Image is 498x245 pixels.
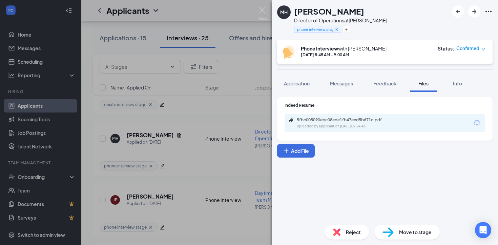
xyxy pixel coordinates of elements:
svg: ArrowLeftNew [454,7,462,16]
svg: Plus [283,147,290,154]
button: Plus [343,26,350,33]
svg: Plus [344,27,348,32]
span: Files [418,80,429,86]
span: Reject [346,228,361,236]
div: [DATE] 8:45 AM - 9:00 AM [301,52,387,58]
span: Confirmed [456,45,479,52]
span: Feedback [373,80,396,86]
span: Messages [330,80,353,86]
span: Application [284,80,310,86]
svg: ArrowRight [470,7,478,16]
span: Move to stage [399,228,432,236]
svg: Paperclip [289,117,294,123]
a: Paperclip5fbc005090ebc08ede1fb47eed5b671c.pdfUploaded by applicant on [DATE] 09:24:46 [289,117,398,129]
svg: Ellipses [484,7,493,16]
div: Uploaded by applicant on [DATE] 09:24:46 [297,124,398,129]
div: 5fbc005090ebc08ede1fb47eed5b671c.pdf [297,117,392,123]
button: ArrowLeftNew [452,5,464,18]
div: MH [280,9,288,16]
div: Director of Operations at [PERSON_NAME] [294,17,387,24]
div: Indeed Resume [285,102,485,108]
svg: Download [473,119,481,127]
span: phone interview stage [297,26,333,32]
h1: [PERSON_NAME] [294,5,364,17]
button: ArrowRight [468,5,480,18]
div: with [PERSON_NAME] [301,45,387,52]
b: Phone Interview [301,45,338,52]
div: Status : [438,45,454,52]
button: Add FilePlus [277,144,315,158]
span: down [481,47,486,52]
span: Info [453,80,462,86]
svg: Cross [334,27,339,32]
div: Open Intercom Messenger [475,222,491,238]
